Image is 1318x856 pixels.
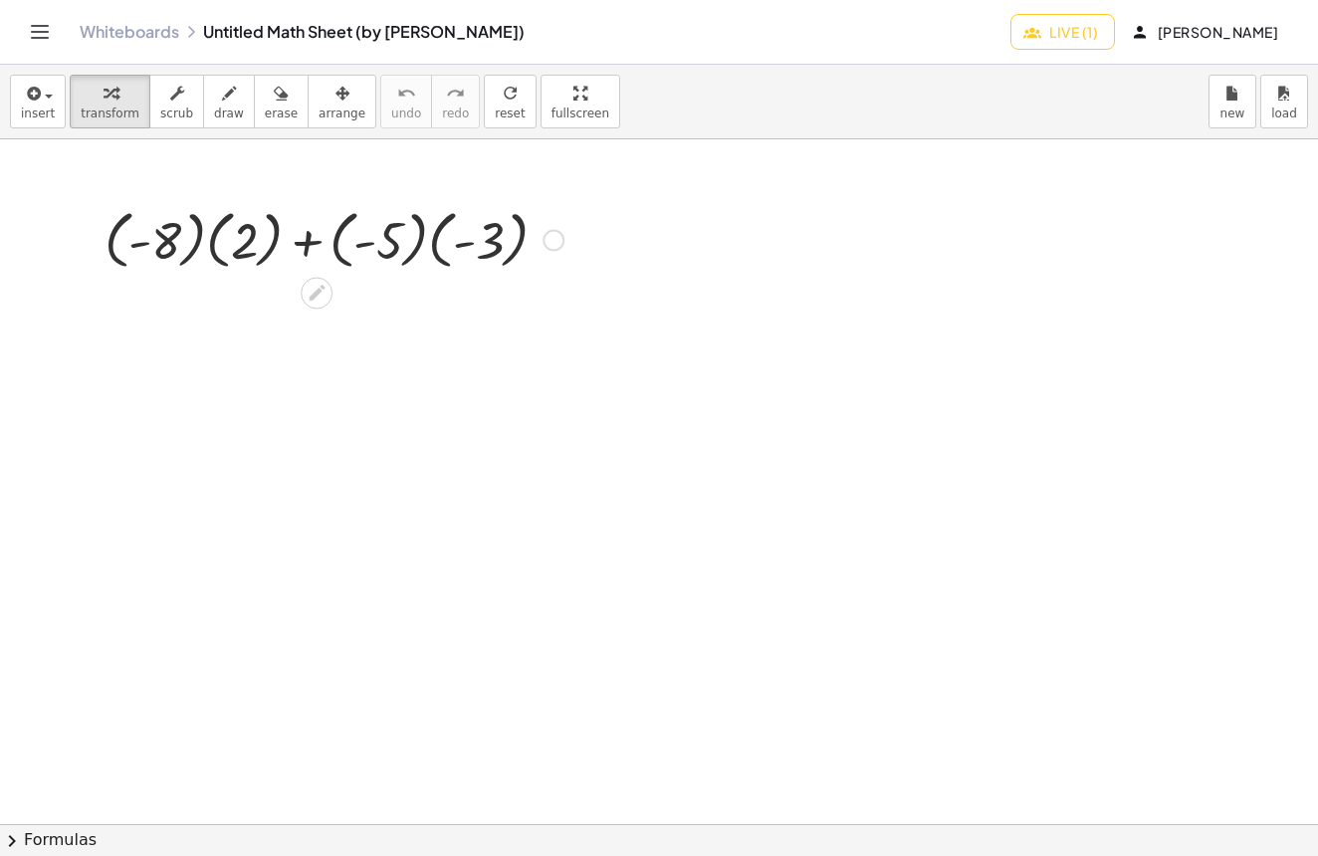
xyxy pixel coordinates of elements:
span: fullscreen [551,107,609,120]
span: arrange [319,107,365,120]
i: refresh [501,82,520,106]
button: [PERSON_NAME] [1119,14,1294,50]
button: fullscreen [541,75,620,128]
span: load [1271,107,1297,120]
button: load [1260,75,1308,128]
span: redo [442,107,469,120]
button: refreshreset [484,75,536,128]
span: erase [265,107,298,120]
span: [PERSON_NAME] [1135,23,1278,41]
span: insert [21,107,55,120]
i: redo [446,82,465,106]
button: Toggle navigation [24,16,56,48]
span: Live (1) [1027,23,1098,41]
button: new [1208,75,1256,128]
button: arrange [308,75,376,128]
button: draw [203,75,255,128]
span: undo [391,107,421,120]
a: Whiteboards [80,22,179,42]
div: Edit math [301,277,332,309]
i: undo [397,82,416,106]
button: Live (1) [1010,14,1115,50]
button: redoredo [431,75,480,128]
button: scrub [149,75,204,128]
button: undoundo [380,75,432,128]
button: transform [70,75,150,128]
span: reset [495,107,525,120]
span: new [1220,107,1245,120]
span: transform [81,107,139,120]
span: draw [214,107,244,120]
button: insert [10,75,66,128]
button: erase [254,75,309,128]
span: scrub [160,107,193,120]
